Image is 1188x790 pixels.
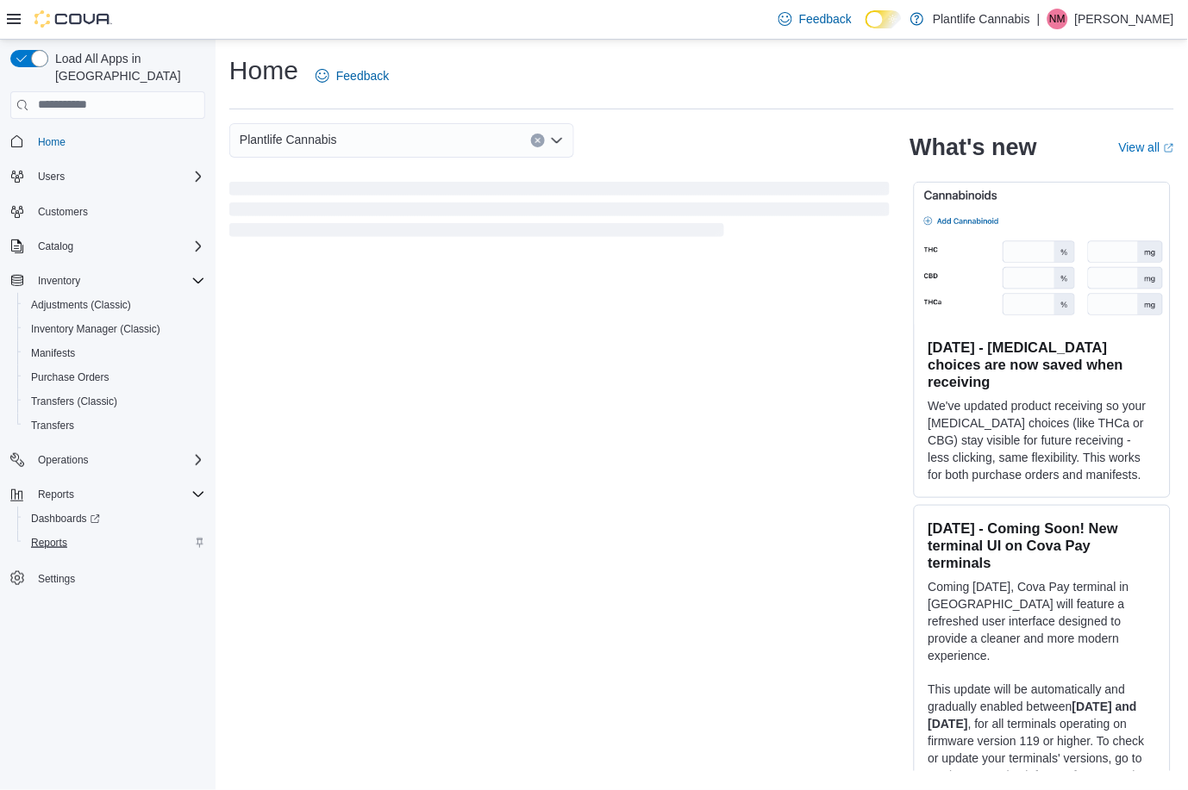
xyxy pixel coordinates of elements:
[229,53,298,88] h1: Home
[31,236,205,257] span: Catalog
[31,512,100,526] span: Dashboards
[31,346,75,360] span: Manifests
[1037,9,1041,29] p: |
[929,681,1156,785] p: This update will be automatically and gradually enabled between , for all terminals operating on ...
[24,343,205,364] span: Manifests
[31,450,205,470] span: Operations
[24,391,205,412] span: Transfers (Classic)
[531,134,545,147] button: Clear input
[31,484,205,505] span: Reports
[34,10,112,28] img: Cova
[31,395,117,408] span: Transfers (Classic)
[24,367,205,388] span: Purchase Orders
[31,201,205,222] span: Customers
[929,339,1156,390] h3: [DATE] - [MEDICAL_DATA] choices are now saved when receiving
[1164,143,1174,153] svg: External link
[866,28,866,29] span: Dark Mode
[24,415,81,436] a: Transfers
[3,199,212,224] button: Customers
[229,185,890,240] span: Loading
[3,234,212,258] button: Catalog
[24,295,205,315] span: Adjustments (Classic)
[1050,9,1066,29] span: NM
[17,365,212,389] button: Purchase Orders
[1119,140,1174,154] a: View allExternal link
[31,271,205,291] span: Inventory
[3,269,212,293] button: Inventory
[3,448,212,472] button: Operations
[24,319,205,339] span: Inventory Manager (Classic)
[929,397,1156,483] p: We've updated product receiving so your [MEDICAL_DATA] choices (like THCa or CBG) stay visible fo...
[933,9,1030,29] p: Plantlife Cannabis
[24,532,74,553] a: Reports
[24,343,82,364] a: Manifests
[24,415,205,436] span: Transfers
[799,10,852,28] span: Feedback
[31,419,74,432] span: Transfers
[31,322,160,336] span: Inventory Manager (Classic)
[38,135,66,149] span: Home
[38,239,73,253] span: Catalog
[31,166,205,187] span: Users
[38,205,88,219] span: Customers
[866,10,902,28] input: Dark Mode
[31,132,72,152] a: Home
[24,391,124,412] a: Transfers (Classic)
[1047,9,1068,29] div: Nicole Mowat
[17,389,212,414] button: Transfers (Classic)
[31,567,205,588] span: Settings
[24,508,107,529] a: Dashboards
[929,519,1156,571] h3: [DATE] - Coming Soon! New terminal UI on Cova Pay terminals
[31,450,96,470] button: Operations
[17,414,212,438] button: Transfers
[31,271,87,291] button: Inventory
[38,274,80,288] span: Inventory
[17,317,212,341] button: Inventory Manager (Classic)
[1075,9,1174,29] p: [PERSON_NAME]
[24,319,167,339] a: Inventory Manager (Classic)
[24,295,138,315] a: Adjustments (Classic)
[3,565,212,590] button: Settings
[38,170,65,184] span: Users
[31,166,72,187] button: Users
[31,484,81,505] button: Reports
[48,50,205,84] span: Load All Apps in [GEOGRAPHIC_DATA]
[31,370,109,384] span: Purchase Orders
[17,507,212,531] a: Dashboards
[24,367,116,388] a: Purchase Orders
[3,165,212,189] button: Users
[38,572,75,586] span: Settings
[336,67,389,84] span: Feedback
[17,531,212,555] button: Reports
[910,134,1037,161] h2: What's new
[38,453,89,467] span: Operations
[240,129,337,150] span: Plantlife Cannabis
[31,536,67,550] span: Reports
[929,578,1156,664] p: Coming [DATE], Cova Pay terminal in [GEOGRAPHIC_DATA] will feature a refreshed user interface des...
[3,482,212,507] button: Reports
[31,298,131,312] span: Adjustments (Classic)
[17,293,212,317] button: Adjustments (Classic)
[24,532,205,553] span: Reports
[17,341,212,365] button: Manifests
[772,2,859,36] a: Feedback
[31,202,95,222] a: Customers
[38,488,74,501] span: Reports
[3,129,212,154] button: Home
[550,134,564,147] button: Open list of options
[309,59,396,93] a: Feedback
[10,122,205,636] nav: Complex example
[31,131,205,152] span: Home
[31,236,80,257] button: Catalog
[24,508,205,529] span: Dashboards
[31,569,82,589] a: Settings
